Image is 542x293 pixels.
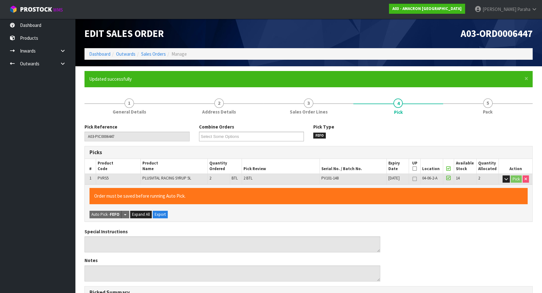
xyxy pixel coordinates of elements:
th: # [85,159,96,174]
th: Product Code [96,159,141,174]
span: × [524,74,528,83]
span: Edit Sales Order [84,28,164,39]
span: 04-06-2-A [422,175,437,181]
a: Dashboard [89,51,110,57]
th: Expiry Date [386,159,409,174]
span: 4 [393,99,403,108]
span: Paraha [517,6,530,12]
th: Serial No. / Batch No. [320,159,387,174]
span: BTL [232,175,238,181]
span: Pack [483,109,493,115]
label: Notes [84,257,98,264]
span: Sales Order Lines [290,109,328,115]
span: 3 [304,99,313,108]
span: 5 [483,99,493,108]
th: Location [421,159,443,174]
th: Pick Review [242,159,320,174]
label: Pick Reference [84,124,117,130]
img: cube-alt.png [9,5,17,13]
span: Updated successfully [89,76,132,82]
h3: Picks [89,149,304,155]
button: Auto Pick -FEFO [89,211,121,218]
span: 14 [456,175,459,181]
small: WMS [53,7,63,13]
span: 2 [214,99,224,108]
a: A03 - AMACRON [GEOGRAPHIC_DATA] [389,4,465,14]
th: UP [409,159,421,174]
th: Action [499,159,532,174]
strong: FEFO [110,212,120,217]
span: 2 BTL [243,175,253,181]
th: Available Stock [454,159,476,174]
th: Quantity Allocated [476,159,499,174]
span: PLUSVITAL RACING SYRUP 5L [142,175,191,181]
span: FEFO [313,133,326,139]
button: Expand All [130,211,152,218]
span: A03-ORD0006447 [461,28,533,39]
span: 2 [209,175,211,181]
span: [DATE] [388,175,400,181]
span: PVRS5 [98,175,109,181]
span: Manage [171,51,187,57]
span: 1 [125,99,134,108]
label: Pick Type [313,124,334,130]
span: Pick [394,109,402,115]
button: Export [153,211,168,218]
span: Address Details [202,109,236,115]
button: Pick [511,175,522,183]
strong: A03 - AMACRON [GEOGRAPHIC_DATA] [392,6,462,11]
span: General Details [113,109,146,115]
label: Special Instructions [84,228,128,235]
span: 1 [89,175,91,181]
div: Order must be saved before running Auto Pick. [89,188,528,204]
span: Expand All [132,212,150,217]
th: Quantity Ordered [207,159,242,174]
a: Sales Orders [141,51,166,57]
label: Combine Orders [199,124,234,130]
span: ProStock [20,5,52,13]
span: 2 [478,175,480,181]
span: PV101-148 [321,175,339,181]
span: [PERSON_NAME] [483,6,516,12]
th: Product Name [141,159,207,174]
a: Outwards [116,51,135,57]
